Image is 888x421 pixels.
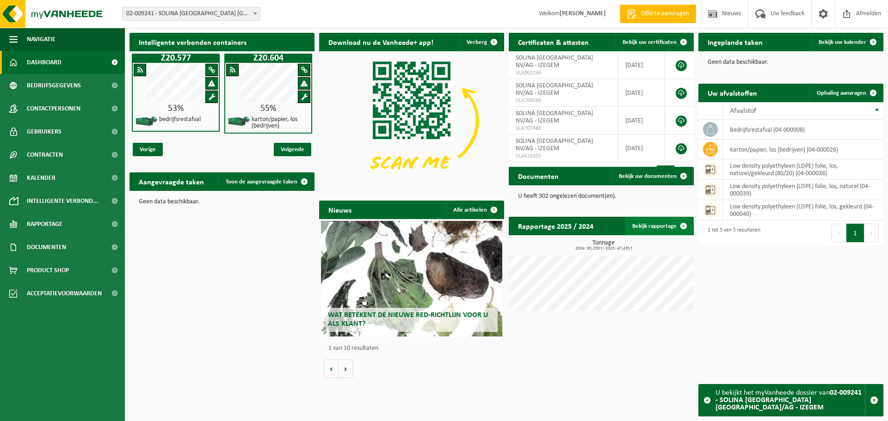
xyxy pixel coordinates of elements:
[328,311,488,328] span: Wat betekent de nieuwe RED-richtlijn voor u als klant?
[513,240,694,251] h3: Tonnage
[698,84,766,102] h2: Uw afvalstoffen
[723,159,883,180] td: low density polyethyleen (LDPE) folie, los, naturel/gekleurd (80/20) (04-000038)
[133,104,219,113] div: 53%
[730,107,756,115] span: Afvalstof
[698,33,772,51] h2: Ingeplande taken
[819,39,866,45] span: Bekijk uw kalender
[817,90,866,96] span: Ophaling aanvragen
[27,74,81,97] span: Bedrijfsgegevens
[509,33,598,51] h2: Certificaten & attesten
[339,360,353,378] button: Volgende
[516,82,593,97] span: SOLINA [GEOGRAPHIC_DATA] NV/AG - IZEGEM
[274,143,311,156] span: Volgende
[623,39,677,45] span: Bekijk uw certificaten
[27,97,80,120] span: Contactpersonen
[723,120,883,140] td: bedrijfsrestafval (04-000008)
[129,172,213,190] h2: Aangevraagde taken
[864,224,879,242] button: Next
[227,54,310,63] h1: Z20.604
[228,116,251,127] img: HK-XZ-20-GN-01
[618,134,665,162] td: [DATE]
[27,28,55,51] span: Navigatie
[139,199,305,205] p: Geen data beschikbaar.
[509,217,603,235] h2: Rapportage 2025 / 2024
[123,7,260,20] span: 02-009241 - SOLINA BELGIUM NV/AG - IZEGEM
[159,116,201,123] h4: bedrijfsrestafval
[560,10,606,17] strong: [PERSON_NAME]
[809,84,882,102] a: Ophaling aanvragen
[133,143,163,156] span: Vorige
[27,236,66,259] span: Documenten
[715,384,865,416] div: U bekijkt het myVanheede dossier van
[723,200,883,220] td: low density polyethyleen (LDPE) folie, los, gekleurd (04-000040)
[122,7,260,21] span: 02-009241 - SOLINA BELGIUM NV/AG - IZEGEM
[134,54,217,63] h1: Z20.577
[27,51,62,74] span: Dashboard
[27,213,62,236] span: Rapportage
[723,180,883,200] td: low density polyethyleen (LDPE) folie, los, naturel (04-000039)
[516,153,611,160] span: VLA616205
[516,55,593,69] span: SOLINA [GEOGRAPHIC_DATA] NV/AG - IZEGEM
[321,221,502,336] a: Wat betekent de nieuwe RED-richtlijn voor u als klant?
[618,79,665,107] td: [DATE]
[27,120,62,143] span: Gebruikers
[27,143,63,166] span: Contracten
[618,107,665,134] td: [DATE]
[620,5,696,23] a: Offerte aanvragen
[252,116,308,129] h4: karton/papier, los (bedrijven)
[467,39,487,45] span: Verberg
[811,33,882,51] a: Bekijk uw kalender
[324,360,339,378] button: Vorige
[218,172,314,191] a: Toon de aangevraagde taken
[708,59,874,66] p: Geen data beschikbaar.
[27,189,99,213] span: Intelligente verbond...
[319,51,504,190] img: Download de VHEPlus App
[516,110,593,124] span: SOLINA [GEOGRAPHIC_DATA] NV/AG - IZEGEM
[27,259,69,282] span: Product Shop
[518,193,684,200] p: U heeft 302 ongelezen document(en).
[516,125,611,132] span: VLA707483
[832,224,846,242] button: Previous
[319,33,443,51] h2: Download nu de Vanheede+ app!
[715,389,862,411] strong: 02-009241 - SOLINA [GEOGRAPHIC_DATA] [GEOGRAPHIC_DATA]/AG - IZEGEM
[225,104,311,113] div: 55%
[135,116,158,127] img: HK-XZ-20-GN-01
[516,138,593,152] span: SOLINA [GEOGRAPHIC_DATA] NV/AG - IZEGEM
[459,33,503,51] button: Verberg
[513,246,694,251] span: 2024: 95,250 t - 2025: 47,435 t
[446,201,503,219] a: Alle artikelen
[27,282,102,305] span: Acceptatievoorwaarden
[516,69,611,77] span: VLA902196
[509,167,568,185] h2: Documenten
[129,33,314,51] h2: Intelligente verbonden containers
[846,224,864,242] button: 1
[615,33,693,51] a: Bekijk uw certificaten
[619,173,677,179] span: Bekijk uw documenten
[226,179,297,185] span: Toon de aangevraagde taken
[723,140,883,159] td: karton/papier, los (bedrijven) (04-000026)
[618,51,665,79] td: [DATE]
[611,167,693,185] a: Bekijk uw documenten
[625,217,693,235] a: Bekijk rapportage
[319,201,361,219] h2: Nieuws
[328,345,499,352] p: 1 van 10 resultaten
[639,9,691,18] span: Offerte aanvragen
[703,223,760,243] div: 1 tot 5 van 5 resultaten
[516,97,611,104] span: VLA709249
[27,166,55,189] span: Kalender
